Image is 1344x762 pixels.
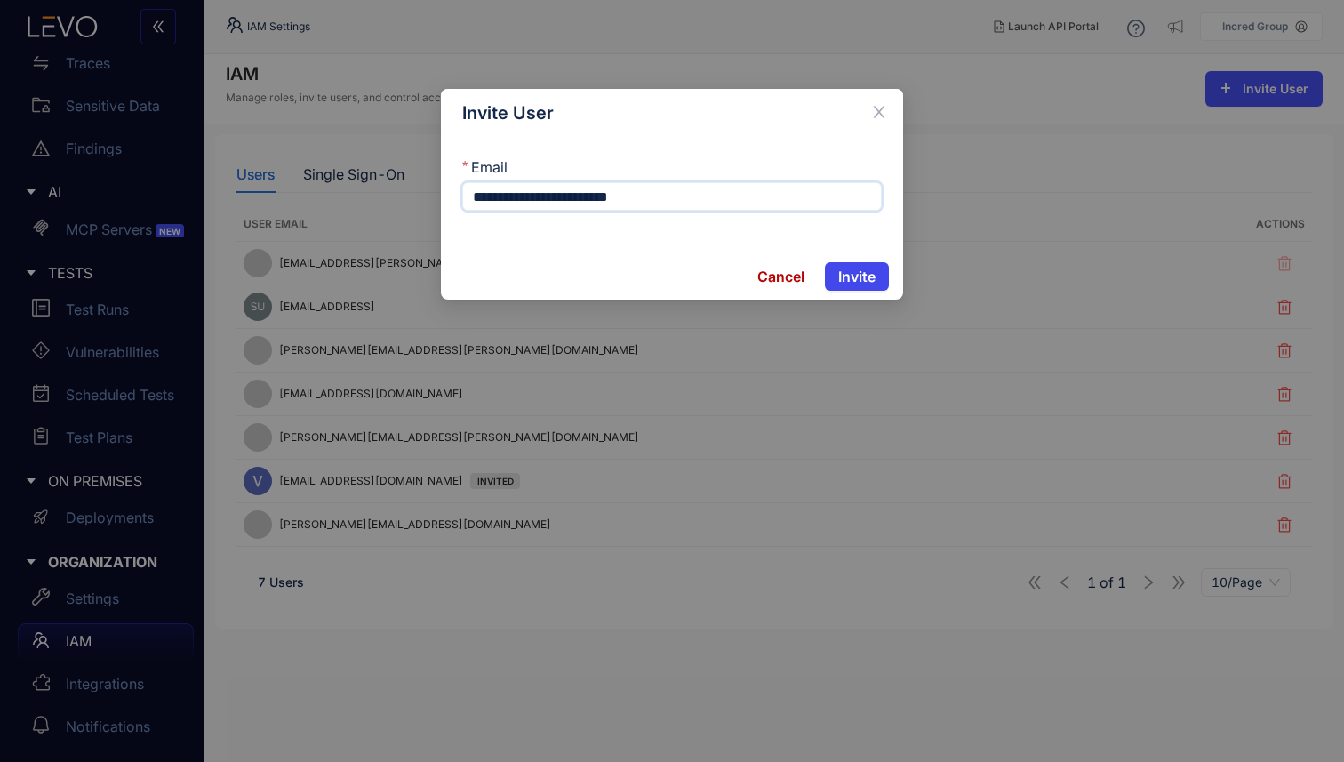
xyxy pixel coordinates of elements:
[462,182,882,211] input: Email
[855,89,903,137] button: Close
[462,103,882,123] div: Invite User
[462,159,508,175] label: Email
[825,262,889,291] button: Invite
[871,104,887,120] span: close
[744,262,818,291] button: Cancel
[838,269,876,285] span: Invite
[757,269,804,285] span: Cancel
